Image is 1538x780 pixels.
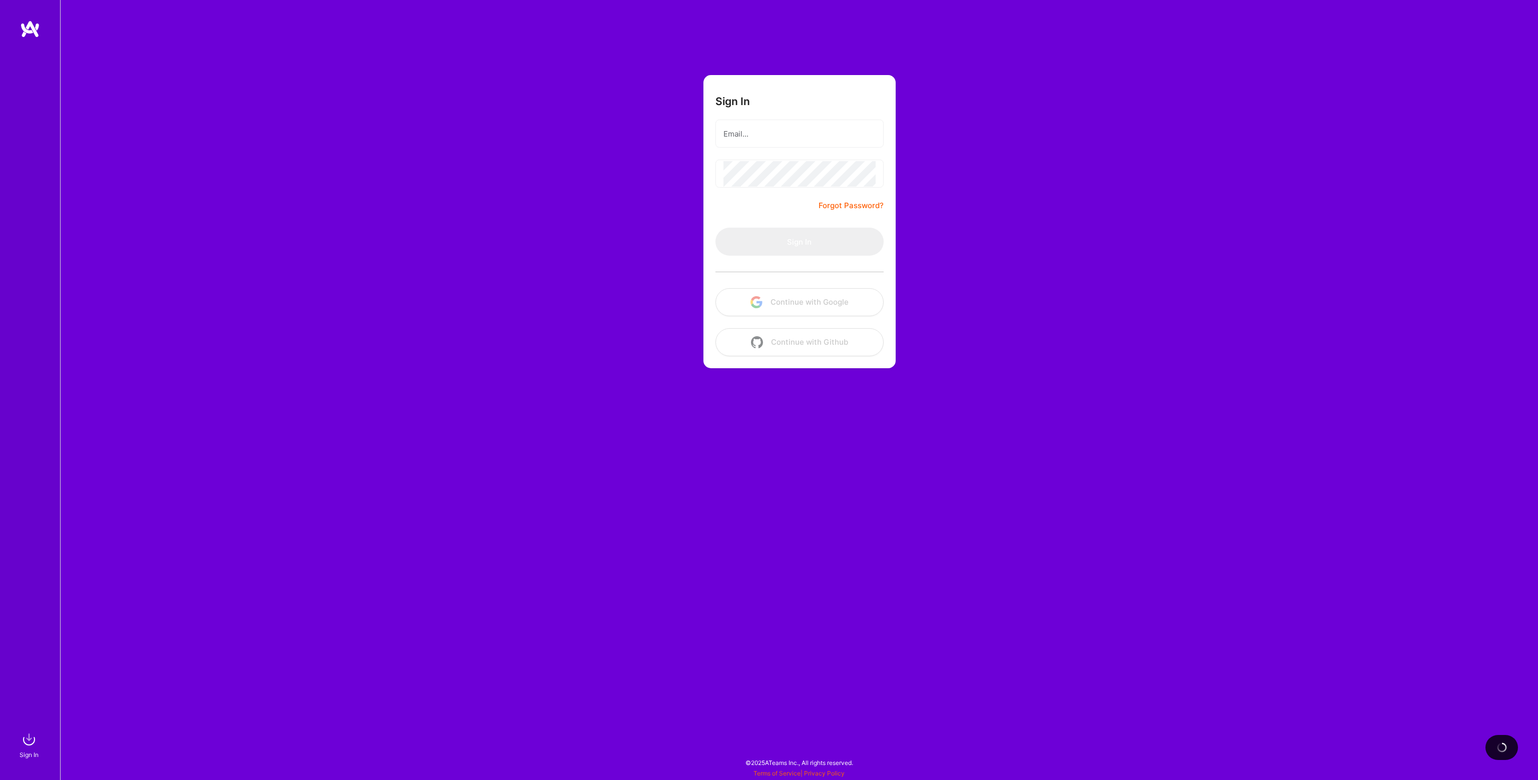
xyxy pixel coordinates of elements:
[819,200,884,212] a: Forgot Password?
[60,750,1538,775] div: © 2025 ATeams Inc., All rights reserved.
[750,296,762,308] img: icon
[19,729,39,749] img: sign in
[715,328,884,356] button: Continue with Github
[804,769,845,777] a: Privacy Policy
[21,729,39,760] a: sign inSign In
[715,228,884,256] button: Sign In
[715,95,750,108] h3: Sign In
[20,749,39,760] div: Sign In
[1497,742,1507,752] img: loading
[753,769,845,777] span: |
[753,769,801,777] a: Terms of Service
[723,121,876,147] input: Email...
[715,288,884,316] button: Continue with Google
[20,20,40,38] img: logo
[751,336,763,348] img: icon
